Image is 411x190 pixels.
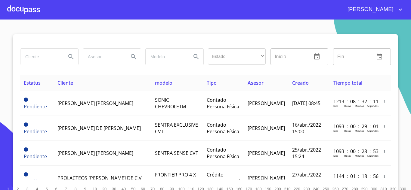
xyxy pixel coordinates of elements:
span: Pendiente [24,122,28,127]
p: Dias [333,154,338,157]
span: Pendiente [24,153,47,160]
span: modelo [155,80,172,86]
span: Pendiente [24,103,47,110]
span: FRONTIER PRO 4 X 4 X 4 TA [155,171,196,185]
button: account of current user [343,5,404,14]
span: [PERSON_NAME] [PERSON_NAME] [57,100,133,107]
p: Horas [344,179,351,182]
input: search [146,49,187,65]
button: Search [189,50,203,64]
p: 1093 : 00 : 28 : 53 [333,148,374,155]
span: SENTRA EXCLUSIVE CVT [155,122,198,135]
p: Minutos [355,104,364,107]
span: [PERSON_NAME] [PERSON_NAME] [57,150,133,156]
span: Crédito Persona Moral [207,171,240,185]
span: Cliente [57,80,73,86]
p: Dias [333,179,338,182]
span: [PERSON_NAME] [248,125,285,131]
span: [PERSON_NAME] [248,175,285,181]
span: Contado Persona Física [207,122,239,135]
span: Estatus [24,80,41,86]
span: [PERSON_NAME] [248,150,285,156]
p: Segundos [367,129,379,132]
span: [PERSON_NAME] [248,100,285,107]
span: Tiempo total [333,80,362,86]
div: ​ [208,48,266,65]
span: [DATE] 08:45 [292,100,320,107]
span: Pendiente [24,128,47,135]
button: Search [126,50,141,64]
p: Dias [333,129,338,132]
span: SONIC CHEVROLETM [155,97,186,110]
p: Horas [344,129,351,132]
span: 25/abr./2022 15:24 [292,146,321,160]
p: Segundos [367,154,379,157]
p: Horas [344,104,351,107]
span: SENTRA SENSE CVT [155,150,198,156]
span: Pendiente [24,172,28,176]
span: Pendiente [24,178,47,185]
span: PROLACTEOS [PERSON_NAME] DE C.V [57,175,142,181]
input: search [83,49,124,65]
button: Search [64,50,78,64]
input: search [20,49,61,65]
p: Segundos [367,104,379,107]
p: Minutos [355,154,364,157]
span: Pendiente [24,98,28,102]
span: Tipo [207,80,217,86]
span: Creado [292,80,309,86]
p: Minutos [355,129,364,132]
p: 1093 : 00 : 29 : 01 [333,123,374,130]
span: 16/abr./2022 15:00 [292,122,321,135]
p: Segundos [367,179,379,182]
span: Contado Persona Física [207,97,239,110]
span: 27/abr./2022 08:47 [292,171,321,185]
p: 1144 : 01 : 18 : 56 [333,173,374,179]
p: Minutos [355,179,364,182]
span: Contado Persona Física [207,146,239,160]
span: Asesor [248,80,264,86]
span: [PERSON_NAME] DE [PERSON_NAME] [57,125,141,131]
p: Dias [333,104,338,107]
span: [PERSON_NAME] [343,5,397,14]
span: Pendiente [24,147,28,152]
p: Horas [344,154,351,157]
p: 1213 : 08 : 32 : 11 [333,98,374,105]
